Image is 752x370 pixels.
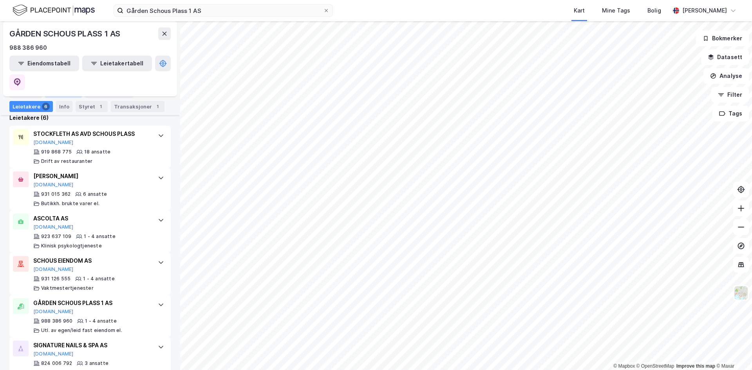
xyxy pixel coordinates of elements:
[41,243,102,249] div: Klinisk psykologtjeneste
[56,101,72,112] div: Info
[41,276,70,282] div: 931 126 555
[82,56,152,71] button: Leietakertabell
[41,200,99,207] div: Butikkh. brukte varer el.
[83,276,115,282] div: 1 - 4 ansatte
[33,351,74,357] button: [DOMAIN_NAME]
[33,139,74,146] button: [DOMAIN_NAME]
[9,27,122,40] div: GÅRDEN SCHOUS PLASS 1 AS
[647,6,661,15] div: Bolig
[613,363,635,369] a: Mapbox
[574,6,585,15] div: Kart
[33,256,150,265] div: SCHOUS EIENDOM AS
[41,191,70,197] div: 931 015 362
[111,101,164,112] div: Transaksjoner
[713,332,752,370] div: Kontrollprogram for chat
[76,101,108,112] div: Styret
[85,360,108,366] div: 3 ansatte
[636,363,674,369] a: OpenStreetMap
[33,298,150,308] div: GÅRDEN SCHOUS PLASS 1 AS
[703,68,749,84] button: Analyse
[676,363,715,369] a: Improve this map
[123,5,323,16] input: Søk på adresse, matrikkel, gårdeiere, leietakere eller personer
[85,318,117,324] div: 1 - 4 ansatte
[696,31,749,46] button: Bokmerker
[97,103,105,110] div: 1
[41,233,71,240] div: 923 637 109
[9,113,171,123] div: Leietakere (6)
[42,103,50,110] div: 6
[701,49,749,65] button: Datasett
[33,266,74,273] button: [DOMAIN_NAME]
[33,341,150,350] div: SIGNATURE NAILS & SPA AS
[712,106,749,121] button: Tags
[9,56,79,71] button: Eiendomstabell
[33,129,150,139] div: STOCKFLETH AS AVD SCHOUS PLASS
[41,285,94,291] div: Vaktmestertjenester
[41,158,92,164] div: Drift av restauranter
[9,43,47,52] div: 988 386 960
[41,327,122,334] div: Utl. av egen/leid fast eiendom el.
[154,103,161,110] div: 1
[682,6,727,15] div: [PERSON_NAME]
[713,332,752,370] iframe: Chat Widget
[41,318,72,324] div: 988 386 960
[33,182,74,188] button: [DOMAIN_NAME]
[734,285,748,300] img: Z
[41,149,72,155] div: 919 868 775
[33,309,74,315] button: [DOMAIN_NAME]
[83,191,107,197] div: 6 ansatte
[9,101,53,112] div: Leietakere
[33,214,150,223] div: ASCOLTA AS
[41,360,72,366] div: 824 006 792
[33,171,150,181] div: [PERSON_NAME]
[13,4,95,17] img: logo.f888ab2527a4732fd821a326f86c7f29.svg
[711,87,749,103] button: Filter
[84,149,110,155] div: 18 ansatte
[33,224,74,230] button: [DOMAIN_NAME]
[602,6,630,15] div: Mine Tags
[84,233,116,240] div: 1 - 4 ansatte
